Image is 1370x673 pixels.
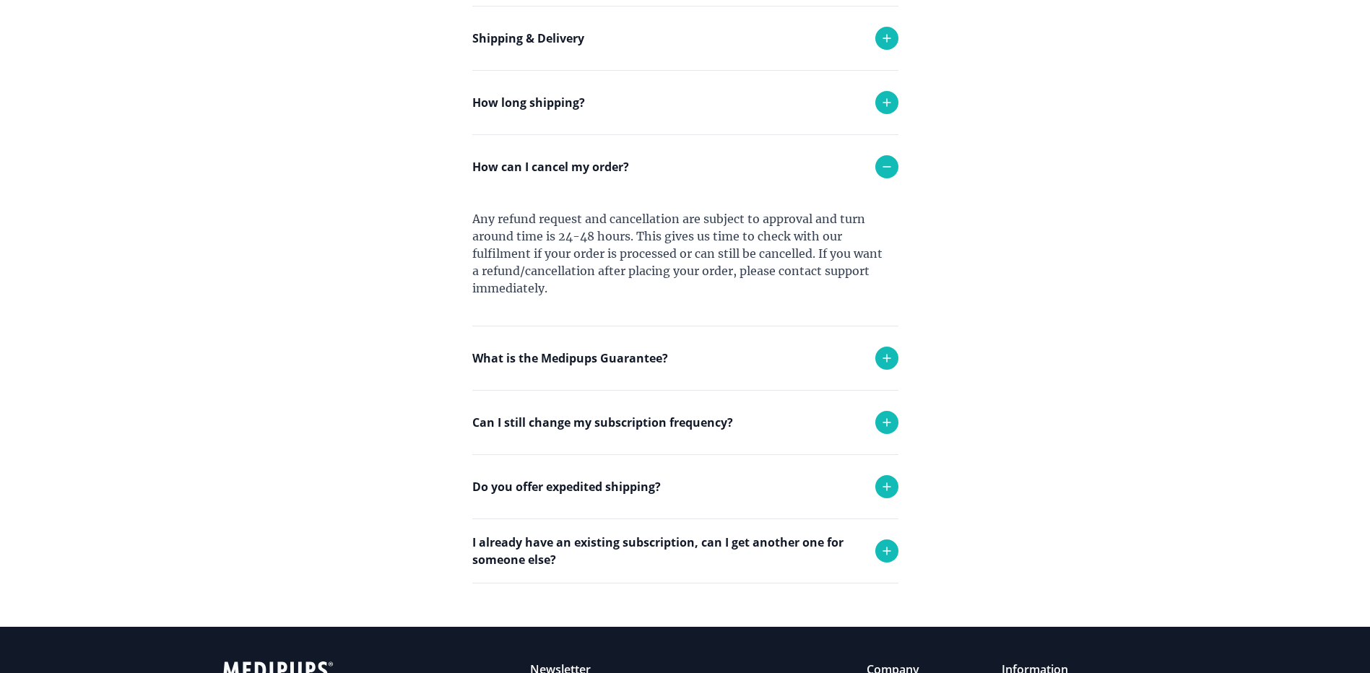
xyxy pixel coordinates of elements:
[472,349,668,367] p: What is the Medipups Guarantee?
[472,30,584,47] p: Shipping & Delivery
[472,414,733,431] p: Can I still change my subscription frequency?
[472,158,629,175] p: How can I cancel my order?
[472,478,661,495] p: Do you offer expedited shipping?
[472,534,861,568] p: I already have an existing subscription, can I get another one for someone else?
[472,94,585,111] p: How long shipping?
[472,518,898,594] div: Yes we do! Please reach out to support and we will try to accommodate any request.
[472,134,898,192] div: Each order takes 1-2 business days to be delivered.
[472,454,898,529] div: Yes you can. Simply reach out to support and we will adjust your monthly deliveries!
[472,199,898,326] div: Any refund request and cancellation are subject to approval and turn around time is 24-48 hours. ...
[472,390,898,482] div: If you received the wrong product or your product was damaged in transit, we will replace it with...
[472,583,898,658] div: Absolutely! Simply place the order and use the shipping address of the person who will receive th...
